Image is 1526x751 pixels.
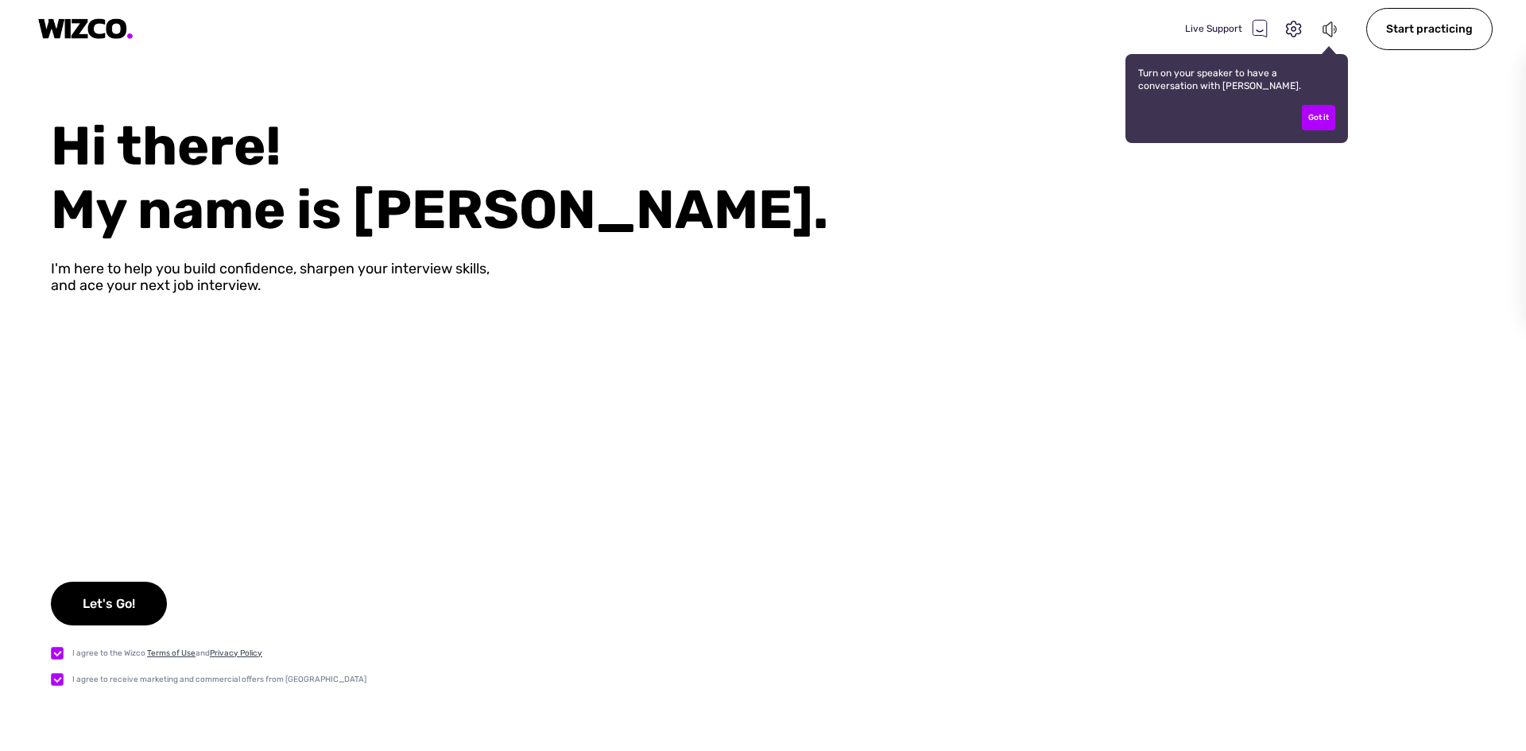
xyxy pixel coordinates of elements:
[51,114,1526,242] div: Hi there! My name is [PERSON_NAME].
[147,648,196,658] a: Terms of Use
[72,647,262,660] div: I agree to the Wizco and
[210,648,262,658] a: Privacy Policy
[51,582,167,625] div: Let's Go!
[38,18,134,40] img: logo
[51,261,490,294] div: I'm here to help you build confidence, sharpen your interview skills, and ace your next job inter...
[1125,54,1348,143] div: Turn on your speaker to have a conversation with [PERSON_NAME].
[72,673,366,686] div: I agree to receive marketing and commercial offers from [GEOGRAPHIC_DATA]
[1185,19,1268,38] div: Live Support
[1302,105,1335,130] div: Got it
[1366,8,1493,50] div: Start practicing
